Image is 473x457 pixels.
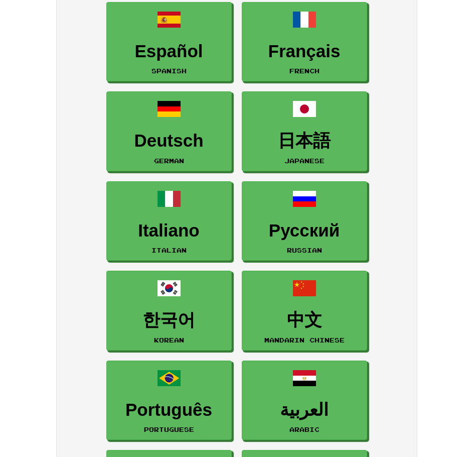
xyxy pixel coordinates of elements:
a: PortuguêsPortuguese [106,361,232,440]
h3: العربية [247,400,362,420]
h3: Русский [247,221,362,241]
small: Arabic [289,426,320,433]
small: Spanish [151,67,187,74]
small: Japanese [284,157,325,164]
small: German [154,157,184,164]
h3: 日本語 [247,131,362,151]
a: DeutschGerman [106,91,232,171]
a: 한국어Korean [106,271,232,351]
h3: 한국어 [112,310,226,330]
a: ItalianoItalian [106,181,232,261]
h3: 中文 [247,310,362,330]
small: Italian [151,247,187,254]
a: 中文Mandarin Chinese [242,271,367,351]
a: العربيةArabic [242,361,367,440]
small: French [289,67,320,74]
small: Russian [287,247,322,254]
small: Mandarin Chinese [264,336,345,344]
h3: Deutsch [112,131,226,151]
small: Portuguese [144,426,194,433]
a: РусскийRussian [242,181,367,261]
h3: Français [247,42,362,61]
small: Korean [154,336,184,344]
h3: Português [112,400,226,420]
a: 日本語Japanese [242,91,367,171]
a: FrançaisFrench [242,2,367,82]
h3: Español [112,42,226,61]
h3: Italiano [112,221,226,241]
a: EspañolSpanish [106,2,232,82]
